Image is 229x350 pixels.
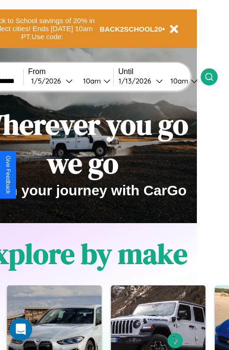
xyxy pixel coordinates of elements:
label: Until [119,67,201,76]
div: 1 / 5 / 2026 [31,76,66,85]
button: 10am [163,76,201,86]
button: 10am [76,76,113,86]
label: From [28,67,113,76]
div: 1 / 13 / 2026 [119,76,156,85]
div: Open Intercom Messenger [9,318,32,341]
div: Give Feedback [5,156,11,194]
b: BACK2SCHOOL20 [100,25,162,33]
div: 10am [78,76,103,85]
button: 1/5/2026 [28,76,76,86]
div: 10am [166,76,191,85]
